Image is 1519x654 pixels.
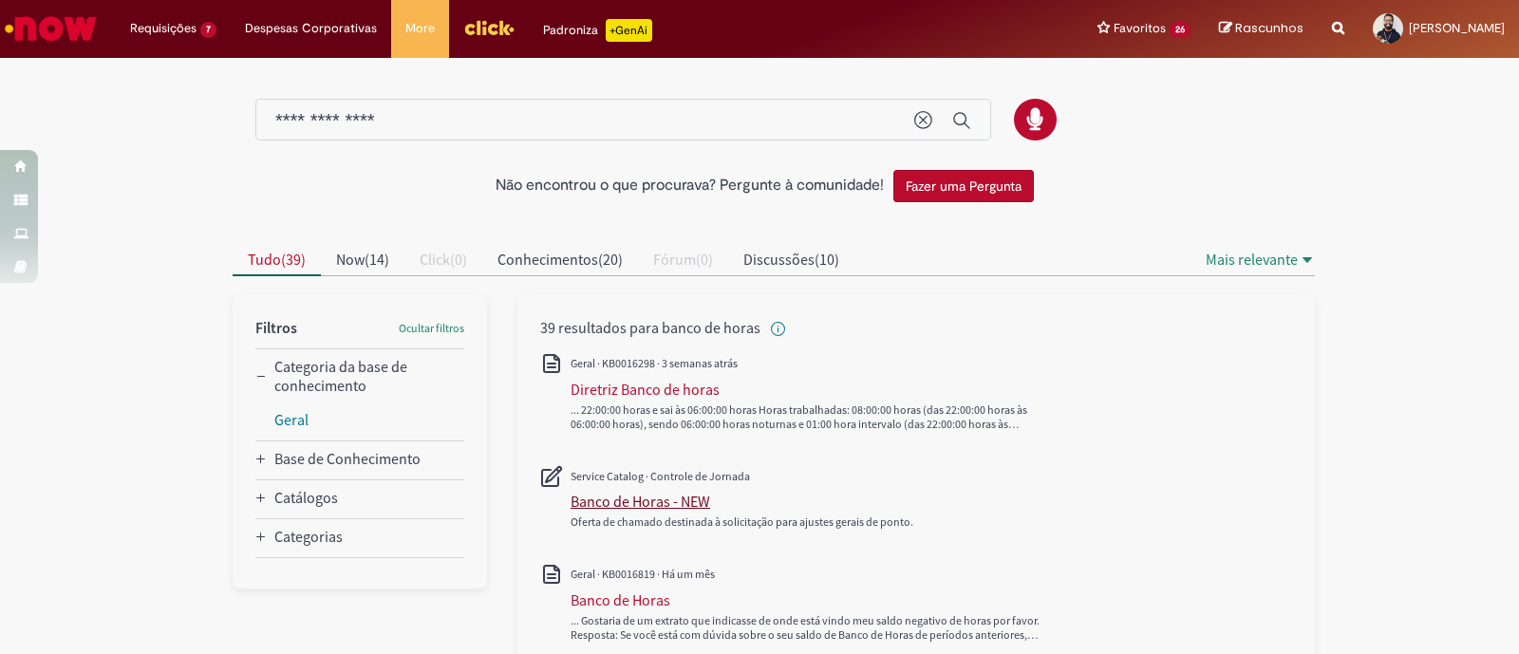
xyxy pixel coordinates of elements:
[543,19,652,42] div: Padroniza
[606,19,652,42] p: +GenAi
[463,13,515,42] img: click_logo_yellow_360x200.png
[1114,19,1166,38] span: Favoritos
[130,19,197,38] span: Requisições
[496,178,884,195] h2: Não encontrou o que procurava? Pergunte à comunidade!
[1235,19,1303,37] span: Rascunhos
[405,19,435,38] span: More
[200,22,216,38] span: 7
[893,170,1034,202] button: Fazer uma Pergunta
[245,19,377,38] span: Despesas Corporativas
[1219,20,1303,38] a: Rascunhos
[1170,22,1191,38] span: 26
[1409,20,1505,36] span: [PERSON_NAME]
[2,9,100,47] img: ServiceNow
